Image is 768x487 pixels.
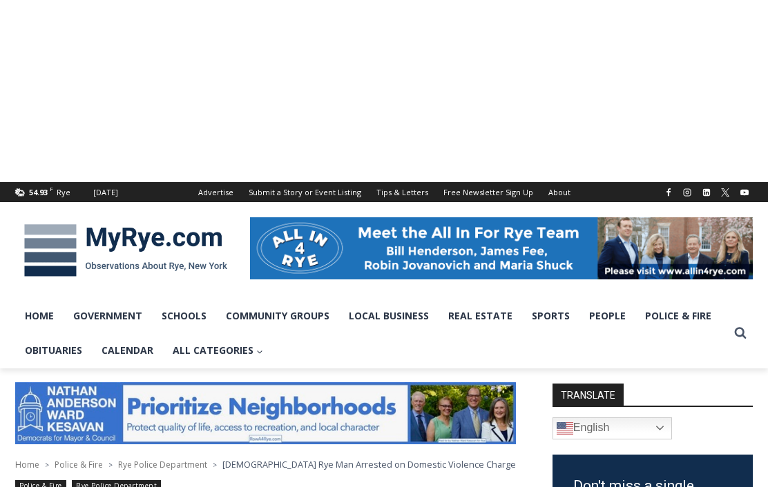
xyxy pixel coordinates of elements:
a: English [553,417,672,439]
a: Facebook [660,184,677,201]
span: All Categories [173,343,263,358]
button: View Search Form [728,321,753,346]
a: About [541,182,578,202]
nav: Secondary Navigation [191,182,578,202]
nav: Breadcrumbs [15,457,516,471]
a: YouTube [736,184,753,201]
span: [DEMOGRAPHIC_DATA] Rye Man Arrested on Domestic Violence Charge [222,458,516,470]
a: Home [15,299,64,333]
img: en [557,420,573,437]
a: All Categories [163,333,273,368]
a: Government [64,299,152,333]
img: MyRye.com [15,215,236,286]
strong: TRANSLATE [553,384,624,406]
a: Police & Fire [635,299,721,333]
a: Tips & Letters [369,182,436,202]
a: Obituaries [15,333,92,368]
a: Police & Fire [55,459,103,470]
a: Sports [522,299,579,333]
a: Community Groups [216,299,339,333]
a: People [579,299,635,333]
span: > [213,460,217,470]
span: > [45,460,49,470]
div: Rye [57,186,70,199]
span: > [108,460,113,470]
span: 54.93 [29,187,48,197]
a: Submit a Story or Event Listing [241,182,369,202]
a: Instagram [679,184,695,201]
a: Advertise [191,182,241,202]
a: Home [15,459,39,470]
a: Schools [152,299,216,333]
a: X [717,184,733,201]
a: Free Newsletter Sign Up [436,182,541,202]
a: Calendar [92,333,163,368]
a: Rye Police Department [118,459,207,470]
nav: Primary Navigation [15,299,728,368]
a: Local Business [339,299,439,333]
a: Linkedin [698,184,715,201]
div: [DATE] [93,186,118,199]
a: Real Estate [439,299,522,333]
img: All in for Rye [250,217,753,279]
span: F [50,185,53,192]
